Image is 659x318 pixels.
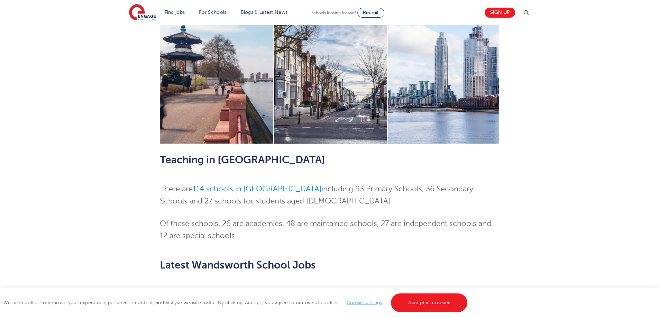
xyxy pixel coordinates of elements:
h2: Latest Wandsworth School Jobs [160,259,499,271]
a: Sign up [485,8,515,18]
span: Recruit [363,10,379,15]
a: Find jobs [165,10,185,15]
a: Recruit [357,8,384,18]
a: Cookie settings [347,300,382,305]
img: Engage Education [129,4,156,21]
span: We use cookies to improve your experience, personalise content, and analyse website traffic. By c... [3,300,469,305]
li: Of these schools, 26 are academies, 48 are maintained schools, 27 are independent schools and 12 ... [160,218,499,242]
a: 114 schools in [GEOGRAPHIC_DATA] [193,185,321,193]
a: Blogs & Latest News [241,10,288,15]
span: Schools looking for staff [311,10,356,15]
a: For Schools [199,10,226,15]
li: There are including 93 Primary Schools, 36 Secondary Schools and 27 schools for students aged [DE... [160,183,499,207]
h2: Teaching in [GEOGRAPHIC_DATA] [160,154,499,166]
a: Accept all cookies [391,293,468,312]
